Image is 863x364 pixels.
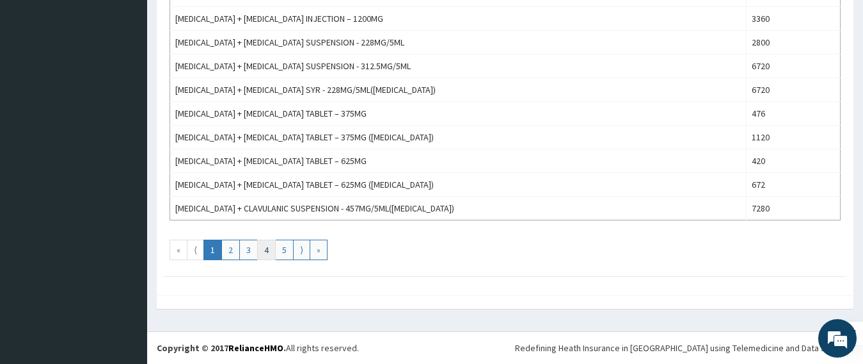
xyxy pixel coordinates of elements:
[170,149,747,173] td: [MEDICAL_DATA] + [MEDICAL_DATA] TABLET – 625MG
[310,240,328,260] a: Go to last page
[210,6,241,37] div: Minimize live chat window
[170,102,747,126] td: [MEDICAL_DATA] + [MEDICAL_DATA] TABLET – 375MG
[515,342,853,354] div: Redefining Heath Insurance in [GEOGRAPHIC_DATA] using Telemedicine and Data Science!
[747,102,841,126] td: 476
[747,78,841,102] td: 6720
[170,173,747,197] td: [MEDICAL_DATA] + [MEDICAL_DATA] TABLET – 625MG ([MEDICAL_DATA])
[203,240,222,260] a: Go to page number 1
[221,240,240,260] a: Go to page number 2
[747,31,841,54] td: 2800
[170,126,747,149] td: [MEDICAL_DATA] + [MEDICAL_DATA] TABLET – 375MG ([MEDICAL_DATA])
[74,104,177,233] span: We're online!
[170,240,187,260] a: Go to first page
[257,240,276,260] a: Go to page number 4
[157,342,286,354] strong: Copyright © 2017 .
[170,7,747,31] td: [MEDICAL_DATA] + [MEDICAL_DATA] INJECTION – 1200MG
[147,331,863,364] footer: All rights reserved.
[170,197,747,220] td: [MEDICAL_DATA] + CLAVULANIC SUSPENSION - 457MG/5ML([MEDICAL_DATA])
[747,197,841,220] td: 7280
[747,149,841,173] td: 420
[747,7,841,31] td: 3360
[747,126,841,149] td: 1120
[170,78,747,102] td: [MEDICAL_DATA] + [MEDICAL_DATA] SYR - 228MG/5ML([MEDICAL_DATA])
[228,342,283,354] a: RelianceHMO
[293,240,310,260] a: Go to next page
[275,240,294,260] a: Go to page number 5
[6,235,244,279] textarea: Type your message and hit 'Enter'
[187,240,204,260] a: Go to previous page
[747,54,841,78] td: 6720
[747,173,841,197] td: 672
[239,240,258,260] a: Go to page number 3
[67,72,215,88] div: Chat with us now
[24,64,52,96] img: d_794563401_company_1708531726252_794563401
[170,31,747,54] td: [MEDICAL_DATA] + [MEDICAL_DATA] SUSPENSION - 228MG/5ML
[170,54,747,78] td: [MEDICAL_DATA] + [MEDICAL_DATA] SUSPENSION - 312.5MG/5ML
